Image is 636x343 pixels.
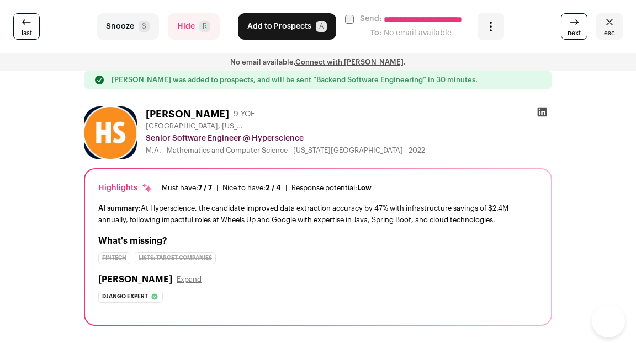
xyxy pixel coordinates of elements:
[238,13,336,40] button: Add to ProspectsA
[146,146,552,155] div: M.A. - Mathematics and Computer Science - [US_STATE][GEOGRAPHIC_DATA] - 2022
[97,13,159,40] button: SnoozeS
[604,29,615,37] span: esc
[561,13,587,40] a: next
[98,234,538,248] h2: What's missing?
[568,29,581,37] span: next
[168,13,220,40] button: HideR
[357,184,372,191] span: Low
[98,183,153,194] div: Highlights
[98,202,538,226] div: At Hyperscience, the candidate improved data extraction accuracy by 47% with infrastructure savin...
[478,13,504,40] button: Open dropdown
[222,184,281,192] div: Nice to have:
[84,106,137,159] img: 22671bca100c6cb6583b9e5f47e3c9cfb16ec1eccbcd520cb491e3a4ffd1edca.jpg
[13,13,40,40] a: last
[146,106,229,122] h1: [PERSON_NAME]
[139,21,150,32] span: S
[162,184,212,192] div: Must have:
[146,122,245,131] span: [GEOGRAPHIC_DATA], [US_STATE], [GEOGRAPHIC_DATA]
[316,21,327,32] span: A
[384,28,472,40] span: No email available
[198,184,212,191] span: 7 / 7
[102,291,148,302] span: Django expert
[592,304,625,337] iframe: Help Scout Beacon - Open
[162,184,372,192] ul: | |
[112,76,478,84] p: [PERSON_NAME] was added to prospects, and will be sent “Backend Software Engineering” in 30 minutes.
[291,184,372,192] div: Response potential:
[199,21,210,32] span: R
[135,252,216,264] div: Lists: Target Companies
[177,275,202,284] button: Expand
[98,273,172,286] h2: [PERSON_NAME]
[22,29,32,37] span: last
[98,252,130,264] div: Fintech
[266,184,281,191] span: 2 / 4
[370,28,381,40] div: To:
[596,13,623,40] button: Close
[146,133,552,144] div: Senior Software Engineer @ Hyperscience
[295,58,404,66] a: Connect with [PERSON_NAME]
[360,13,381,25] label: Send:
[98,205,141,212] span: AI summary:
[234,109,255,120] div: 9 YOE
